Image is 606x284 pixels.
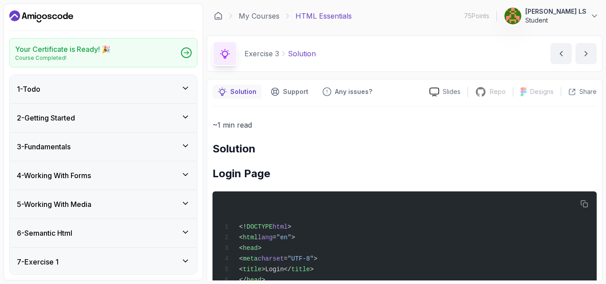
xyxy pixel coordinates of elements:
button: 5-Working With Media [10,190,197,218]
img: user profile image [504,8,521,24]
span: charset [258,255,284,262]
p: Exercise 3 [244,48,279,59]
span: < [239,234,243,241]
a: Dashboard [9,9,73,23]
span: </ [239,276,247,284]
button: 4-Working With Forms [10,161,197,190]
p: Repo [490,87,506,96]
h2: Solution [212,142,597,156]
span: DOCTYPE [247,223,273,230]
span: head [247,276,262,284]
p: Course Completed! [15,54,110,62]
span: <! [239,223,247,230]
span: > [258,245,261,252]
a: Slides [422,87,468,97]
h3: 4 - Working With Forms [17,170,91,181]
button: next content [575,43,597,64]
button: user profile image[PERSON_NAME] LSStudent [504,7,599,25]
a: Dashboard [214,12,223,20]
span: >Login</ [261,266,291,273]
span: title [243,266,261,273]
a: My Courses [239,11,279,21]
h2: Your Certificate is Ready! 🎉 [15,44,110,54]
span: = [273,234,276,241]
h3: 2 - Getting Started [17,113,75,123]
span: < [239,266,243,273]
p: Slides [443,87,460,96]
p: Support [283,87,308,96]
h3: 6 - Semantic Html [17,228,72,238]
button: Feedback button [317,85,378,99]
span: lang [258,234,273,241]
h3: 7 - Exercise 1 [17,257,59,267]
p: 75 Points [464,12,489,20]
button: 2-Getting Started [10,104,197,132]
span: html [273,223,288,230]
span: = [284,255,287,262]
button: 3-Fundamentals [10,132,197,161]
p: Designs [530,87,554,96]
h3: 5 - Working With Media [17,199,91,210]
button: notes button [212,85,262,99]
h3: 1 - Todo [17,84,40,94]
p: ~1 min read [212,119,597,131]
p: Student [525,16,586,25]
span: > [314,255,317,262]
span: "UTF-8" [287,255,314,262]
span: < [239,245,243,252]
p: [PERSON_NAME] LS [525,7,586,16]
p: HTML Essentials [295,11,352,21]
span: head [243,245,258,252]
p: Solution [288,48,316,59]
button: 6-Semantic Html [10,219,197,247]
button: 1-Todo [10,75,197,103]
h3: 3 - Fundamentals [17,141,71,152]
span: < [239,255,243,262]
a: Your Certificate is Ready! 🎉Course Completed! [9,38,197,67]
span: title [291,266,310,273]
span: > [310,266,314,273]
span: > [261,276,265,284]
span: > [291,234,295,241]
span: > [287,223,291,230]
button: Share [561,87,597,96]
span: meta [243,255,258,262]
span: html [243,234,258,241]
p: Any issues? [335,87,372,96]
button: 7-Exercise 1 [10,248,197,276]
p: Solution [230,87,256,96]
h2: Login Page [212,167,597,181]
span: "en" [276,234,291,241]
button: previous content [551,43,572,64]
button: Support button [265,85,314,99]
p: Share [579,87,597,96]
